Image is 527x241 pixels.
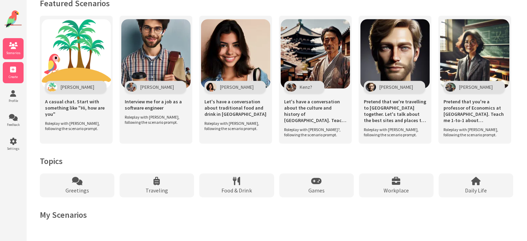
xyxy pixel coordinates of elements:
span: Settings [3,146,24,151]
span: Roleplay with [PERSON_NAME], following the scenario prompt. [125,114,184,125]
span: Greetings [65,187,89,194]
img: Website Logo [5,10,22,28]
span: Roleplay with [PERSON_NAME], following the scenario prompt. [204,121,263,131]
span: Pretend that you're a professor of Economics at [GEOGRAPHIC_DATA]. Teach me 1-to-1 about macroeco... [443,98,506,123]
img: Scenario Image [440,19,509,88]
span: A casual chat. Start with something like "Hi, how are you" [45,98,107,117]
img: Character [366,83,376,92]
span: Profile [3,98,24,103]
span: Create [3,75,24,79]
img: Scenario Image [42,19,111,88]
img: Character [206,83,217,92]
h2: My Scenarios [40,209,513,220]
span: [PERSON_NAME] [61,84,94,90]
img: Scenario Image [281,19,350,88]
span: [PERSON_NAME] [220,84,254,90]
img: Character [286,83,296,92]
span: Let's have a conversation about the culture and history of [GEOGRAPHIC_DATA]. Teach me about it [284,98,346,123]
img: Scenario Image [360,19,430,88]
span: Workplace [384,187,409,194]
span: Let's have a conversation about traditional food and drink in [GEOGRAPHIC_DATA] [204,98,267,117]
img: Scenario Image [201,19,270,88]
span: Interview me for a job as a software engineer [125,98,187,111]
span: Games [308,187,325,194]
span: Roleplay with [PERSON_NAME], following the scenario prompt. [45,121,104,131]
img: Character [47,83,57,92]
span: [PERSON_NAME] [459,84,493,90]
span: Feedback [3,122,24,127]
span: [PERSON_NAME] [140,84,174,90]
span: Pretend that we're travelling to [GEOGRAPHIC_DATA] together. Let's talk about the best sites and ... [364,98,426,123]
span: [PERSON_NAME] [379,84,413,90]
img: Character [126,83,137,92]
span: Roleplay with [PERSON_NAME]?, following the scenario prompt. [284,127,343,137]
span: Daily Life [465,187,487,194]
span: Roleplay with [PERSON_NAME], following the scenario prompt. [364,127,423,137]
img: Character [445,83,456,92]
img: Scenario Image [121,19,191,88]
span: Traveling [146,187,168,194]
span: Food & Drink [221,187,252,194]
h2: Topics [40,156,513,166]
span: Kenz? [300,84,312,90]
span: Roleplay with [PERSON_NAME], following the scenario prompt. [443,127,502,137]
span: Scenarios [3,51,24,55]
